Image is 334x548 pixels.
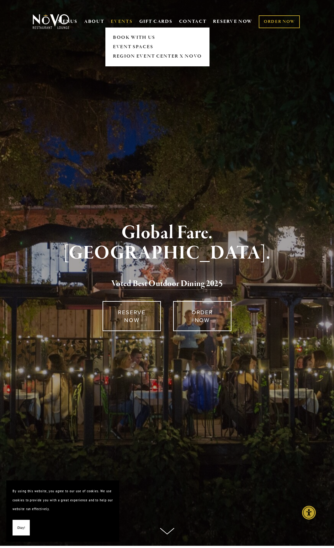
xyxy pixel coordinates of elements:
[40,277,294,290] h2: 5
[213,16,252,28] a: RESERVE NOW
[64,221,270,265] strong: Global Fare. [GEOGRAPHIC_DATA].
[111,33,204,42] a: BOOK WITH US
[111,42,204,52] a: EVENT SPACES
[259,15,300,28] a: ORDER NOW
[111,18,132,25] a: EVENTS
[13,520,30,536] button: Okay!
[179,16,207,28] a: CONTACT
[111,52,204,61] a: REGION EVENT CENTER x NOVO
[139,16,172,28] a: GIFT CARDS
[17,523,25,532] span: Okay!
[31,14,71,29] img: Novo Restaurant &amp; Lounge
[173,301,231,331] a: ORDER NOW
[6,480,119,542] section: Cookie banner
[13,487,113,514] p: By using this website, you agree to our use of cookies. We use cookies to provide you with a grea...
[302,506,316,520] div: Accessibility Menu
[111,278,219,290] a: Voted Best Outdoor Dining 202
[84,18,104,25] a: ABOUT
[58,18,77,25] a: MENUS
[103,301,161,331] a: RESERVE NOW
